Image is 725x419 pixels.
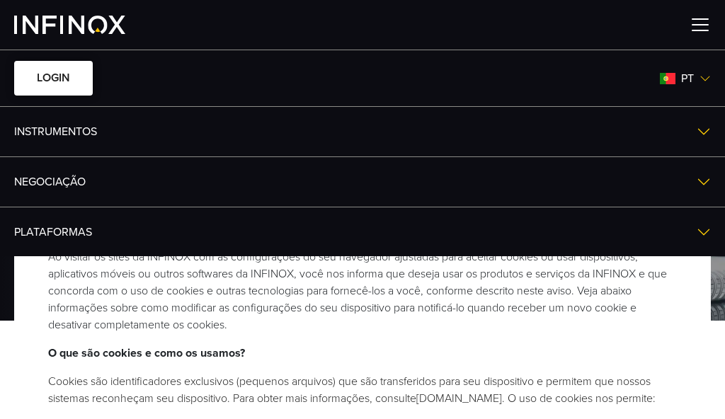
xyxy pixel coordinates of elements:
[48,248,677,333] p: Ao visitar os sites da INFINOX com as configurações do seu navegador ajustadas para aceitar cooki...
[48,345,677,362] p: O que são cookies e como os usamos?
[14,61,93,96] a: Login
[416,391,502,406] a: [DOMAIN_NAME]
[48,373,677,407] li: Cookies são identificadores exclusivos (pequenos arquivos) que são transferidos para seu disposit...
[675,70,700,87] span: pt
